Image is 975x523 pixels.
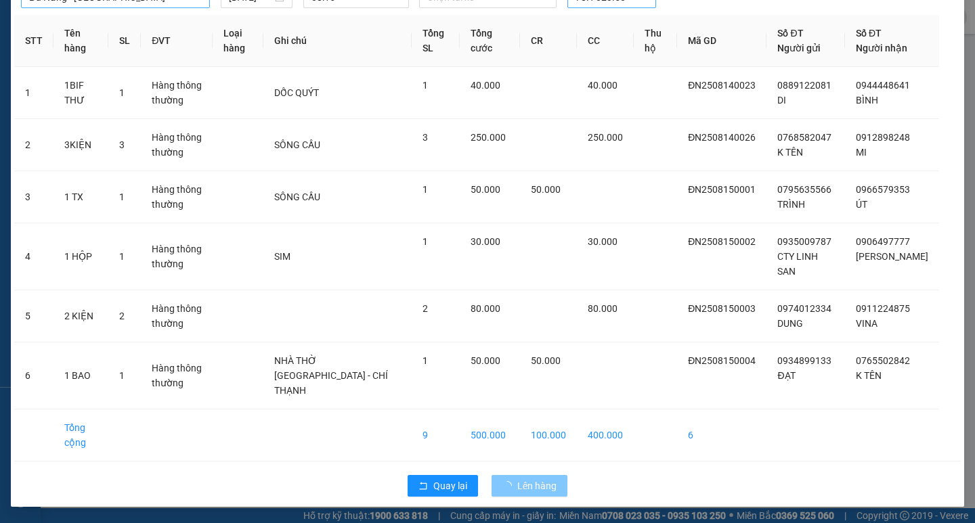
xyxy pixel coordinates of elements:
button: Lên hàng [492,475,567,497]
div: ĐẠT [12,42,149,58]
span: Người gửi [777,43,821,53]
span: 1 [119,87,125,98]
th: Thu hộ [634,15,677,67]
td: 1 HỘP [53,223,108,290]
span: SIM [274,251,290,262]
span: 0889122081 [777,80,831,91]
span: 0934899133 [777,355,831,366]
span: Số ĐT [777,28,803,39]
th: Tổng cước [460,15,520,67]
span: VINA [856,318,877,329]
span: Gửi: [12,12,32,26]
div: [GEOGRAPHIC_DATA] [12,12,149,42]
th: SL [108,15,141,67]
span: 1 [119,251,125,262]
th: Tổng SL [412,15,460,67]
span: BÌNH [856,95,878,106]
th: CR [520,15,577,67]
span: 40.000 [471,80,500,91]
th: STT [14,15,53,67]
div: K TÊN [158,44,253,60]
span: 0906497777 [856,236,910,247]
span: Nhận: [158,13,191,27]
span: 0935009787 [777,236,831,247]
button: rollbackQuay lại [408,475,478,497]
span: 1 [119,191,125,202]
div: 0934899133 [12,58,149,77]
span: Lên hàng [517,478,557,493]
td: 1 BAO [53,342,108,409]
span: 40.000 [588,80,617,91]
span: DUNG [777,318,803,329]
span: 1 [422,184,428,195]
span: DI [777,95,786,106]
span: 250.000 [471,132,506,143]
span: 50.000 [531,355,561,366]
td: 6 [677,409,766,461]
span: TRÌNH [777,199,805,210]
span: ĐN2508150003 [688,303,756,314]
span: 0768582047 [777,132,831,143]
span: [PERSON_NAME] [856,251,928,262]
span: NHÀ THỜ [GEOGRAPHIC_DATA] - CHÍ THẠNH [274,355,388,396]
span: 1 [422,80,428,91]
span: SÔNG CẦU [274,191,320,202]
th: Ghi chú [263,15,412,67]
td: 1 [14,67,53,119]
span: 1 [422,236,428,247]
td: 4 [14,223,53,290]
td: 3KIỆN [53,119,108,171]
span: 0911224875 [856,303,910,314]
span: Quay lại [433,478,467,493]
span: ĐN2508150004 [688,355,756,366]
td: 2 [14,119,53,171]
span: K TÊN [777,147,803,158]
td: Tổng cộng [53,409,108,461]
td: Hàng thông thường [141,223,213,290]
span: 80.000 [471,303,500,314]
span: SÔNG CẦU [274,139,320,150]
td: 500.000 [460,409,520,461]
span: loading [502,481,517,491]
th: CC [577,15,634,67]
span: ĐN2508140023 [688,80,756,91]
td: 1BIF THƯ [53,67,108,119]
td: 2 KIỆN [53,290,108,342]
td: Hàng thông thường [141,171,213,223]
td: Hàng thông thường [141,290,213,342]
span: ĐẠT [777,370,795,381]
td: 400.000 [577,409,634,461]
th: Loại hàng [213,15,263,67]
span: 0944448641 [856,80,910,91]
span: 3 [422,132,428,143]
span: DỐC QUÝT [274,87,319,98]
span: 0795635566 [777,184,831,195]
span: 3 [119,139,125,150]
td: 3 [14,171,53,223]
div: Tuy Hòa ( Dọc Đường ) [158,12,253,44]
span: 1 [119,370,125,381]
span: rollback [418,481,428,492]
span: MI [856,147,867,158]
td: 9 [412,409,460,461]
span: 0974012334 [777,303,831,314]
th: Tên hàng [53,15,108,67]
span: 30.000 [588,236,617,247]
span: 50.000 [531,184,561,195]
span: K TÊN [856,370,882,381]
span: CTY LINH SAN [777,251,818,277]
td: 6 [14,342,53,409]
td: Hàng thông thường [141,67,213,119]
span: Người nhận [856,43,907,53]
span: 250.000 [588,132,623,143]
div: 0765502842 [158,60,253,79]
td: 5 [14,290,53,342]
span: 2 [119,311,125,321]
span: 0912898248 [856,132,910,143]
span: 0966579353 [856,184,910,195]
span: 30.000 [471,236,500,247]
th: ĐVT [141,15,213,67]
td: 100.000 [520,409,577,461]
td: Hàng thông thường [141,119,213,171]
span: 2 [422,303,428,314]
